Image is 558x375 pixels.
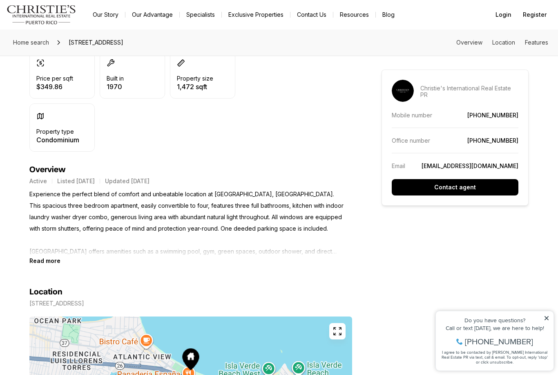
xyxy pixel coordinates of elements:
button: Contact agent [392,179,518,195]
img: logo [7,5,76,25]
p: Mobile number [392,112,432,119]
p: Email [392,162,405,169]
p: Condominium [36,137,79,143]
p: 1,472 sqft [177,83,213,90]
p: Contact agent [434,184,476,191]
p: Active [29,178,47,184]
p: Property size [177,75,213,82]
button: Read more [29,257,60,264]
p: Office number [392,137,430,144]
p: 1970 [107,83,124,90]
span: Register [523,11,547,18]
span: I agree to be contacted by [PERSON_NAME] International Real Estate PR via text, call & email. To ... [10,50,116,66]
a: Specialists [180,9,221,20]
p: Christie's International Real Estate PR [420,85,518,98]
span: Home search [13,39,49,46]
a: Our Story [86,9,125,20]
button: Login [491,7,516,23]
a: Skip to: Location [492,39,515,46]
a: Our Advantage [125,9,179,20]
p: Listed [DATE] [57,178,95,184]
a: [PHONE_NUMBER] [467,112,518,119]
a: [EMAIL_ADDRESS][DOMAIN_NAME] [422,162,518,169]
a: Home search [10,36,52,49]
button: Contact Us [290,9,333,20]
p: [STREET_ADDRESS] [29,300,84,307]
nav: Page section menu [456,39,548,46]
p: Updated [DATE] [105,178,150,184]
h4: Location [29,287,62,297]
a: [PHONE_NUMBER] [467,137,518,144]
div: Call or text [DATE], we are here to help! [9,26,118,32]
p: Property type [36,128,74,135]
button: Register [518,7,551,23]
span: Login [496,11,511,18]
div: Do you have questions? [9,18,118,24]
p: Built in [107,75,124,82]
h4: Overview [29,165,352,175]
a: Skip to: Features [525,39,548,46]
a: Resources [333,9,375,20]
a: Blog [376,9,401,20]
p: Price per sqft [36,75,73,82]
a: Skip to: Overview [456,39,482,46]
span: [STREET_ADDRESS] [65,36,127,49]
p: Experience the perfect blend of comfort and unbeatable location at [GEOGRAPHIC_DATA], [GEOGRAPHIC... [29,189,352,257]
a: Exclusive Properties [222,9,290,20]
span: [PHONE_NUMBER] [33,38,102,47]
p: $349.86 [36,83,73,90]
